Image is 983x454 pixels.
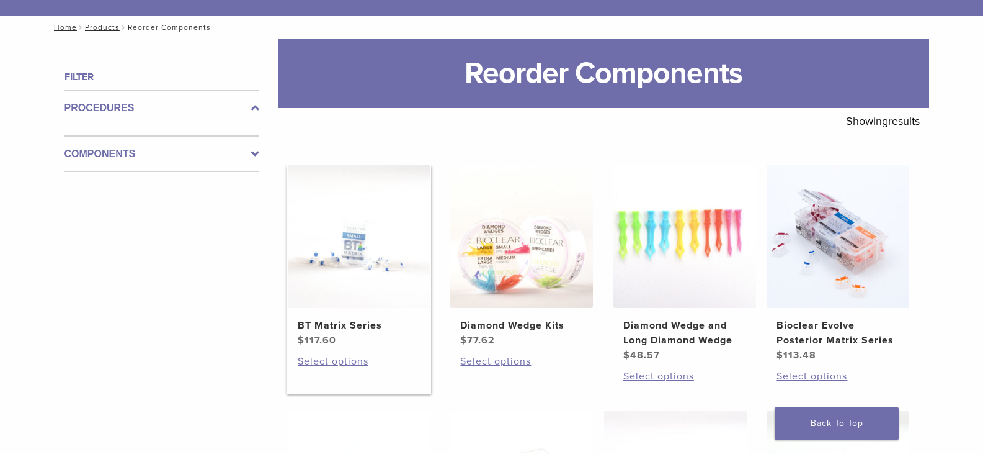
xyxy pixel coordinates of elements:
a: Products [85,23,120,32]
h4: Filter [64,70,259,84]
label: Procedures [64,101,259,116]
span: $ [623,349,630,361]
bdi: 117.60 [298,334,336,347]
h2: Diamond Wedge and Long Diamond Wedge [623,318,746,348]
bdi: 77.62 [460,334,495,347]
span: $ [460,334,467,347]
a: Home [50,23,77,32]
bdi: 48.57 [623,349,660,361]
a: BT Matrix SeriesBT Matrix Series $117.60 [287,165,432,348]
a: Select options for “Diamond Wedge Kits” [460,354,583,369]
label: Components [64,147,259,161]
nav: Reorder Components [45,16,938,39]
a: Diamond Wedge and Long Diamond WedgeDiamond Wedge and Long Diamond Wedge $48.57 [613,165,757,363]
p: Showing results [846,108,920,134]
h1: Reorder Components [278,39,929,108]
img: Diamond Wedge and Long Diamond Wedge [613,165,756,308]
img: Bioclear Evolve Posterior Matrix Series [767,165,909,308]
h2: BT Matrix Series [298,318,420,333]
span: / [120,24,128,30]
bdi: 113.48 [776,349,816,361]
a: Back To Top [775,407,899,440]
a: Select options for “Diamond Wedge and Long Diamond Wedge” [623,369,746,384]
span: $ [298,334,305,347]
a: Bioclear Evolve Posterior Matrix SeriesBioclear Evolve Posterior Matrix Series $113.48 [766,165,910,363]
span: / [77,24,85,30]
a: Select options for “Bioclear Evolve Posterior Matrix Series” [776,369,899,384]
a: Diamond Wedge KitsDiamond Wedge Kits $77.62 [450,165,594,348]
span: $ [776,349,783,361]
img: BT Matrix Series [288,165,430,308]
h2: Diamond Wedge Kits [460,318,583,333]
img: Diamond Wedge Kits [450,165,593,308]
h2: Bioclear Evolve Posterior Matrix Series [776,318,899,348]
a: Select options for “BT Matrix Series” [298,354,420,369]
